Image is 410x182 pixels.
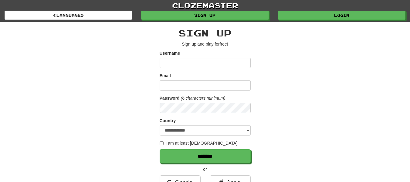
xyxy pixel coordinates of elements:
[141,11,269,20] a: Sign up
[160,140,238,146] label: I am at least [DEMOGRAPHIC_DATA]
[160,28,251,38] h2: Sign up
[160,95,180,101] label: Password
[5,11,132,20] a: Languages
[160,50,180,56] label: Username
[160,73,171,79] label: Email
[278,11,405,20] a: Login
[160,41,251,47] p: Sign up and play for !
[220,42,227,46] u: free
[181,96,225,101] em: (6 characters minimum)
[160,141,164,145] input: I am at least [DEMOGRAPHIC_DATA]
[160,166,251,172] p: or
[160,118,176,124] label: Country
